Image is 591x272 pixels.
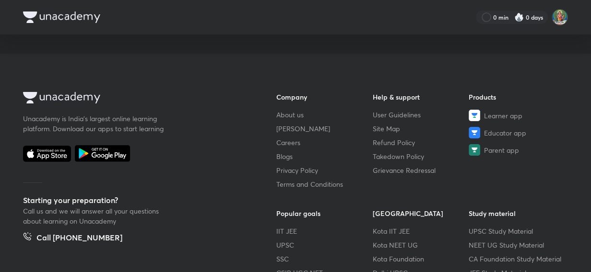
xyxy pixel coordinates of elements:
h6: Products [469,92,565,102]
a: Parent app [469,144,565,156]
span: Educator app [484,128,526,138]
a: [PERSON_NAME] [276,124,373,134]
span: Parent app [484,145,519,155]
a: Blogs [276,151,373,161]
a: Takedown Policy [373,151,469,161]
a: UPSC [276,240,373,250]
img: Learner app [469,110,480,121]
a: User Guidelines [373,110,469,120]
a: Grievance Redressal [373,165,469,175]
h6: Study material [469,208,565,218]
img: Company Logo [23,92,100,103]
a: Careers [276,137,373,147]
a: About us [276,110,373,120]
img: streak [514,12,524,22]
a: Learner app [469,110,565,121]
h6: Help & support [373,92,469,102]
span: Careers [276,137,300,147]
a: NEET UG Study Material [469,240,565,250]
img: Dinesh Kumar [552,9,568,25]
a: SSC [276,254,373,264]
p: Call us and we will answer all your questions about learning on Unacademy [23,206,167,226]
a: Kota IIT JEE [373,226,469,236]
a: Company Logo [23,92,246,106]
a: CA Foundation Study Material [469,254,565,264]
a: Kota Foundation [373,254,469,264]
a: Refund Policy [373,137,469,147]
a: Kota NEET UG [373,240,469,250]
a: Call [PHONE_NUMBER] [23,232,122,245]
a: Site Map [373,124,469,134]
a: UPSC Study Material [469,226,565,236]
h6: Company [276,92,373,102]
a: IIT JEE [276,226,373,236]
h5: Starting your preparation? [23,194,246,206]
a: Privacy Policy [276,165,373,175]
h6: [GEOGRAPHIC_DATA] [373,208,469,218]
a: Terms and Conditions [276,179,373,189]
img: Educator app [469,127,480,138]
span: Learner app [484,111,522,121]
h6: Popular goals [276,208,373,218]
h5: Call [PHONE_NUMBER] [36,232,122,245]
a: Educator app [469,127,565,138]
img: Company Logo [23,11,100,23]
p: Unacademy is India’s largest online learning platform. Download our apps to start learning [23,113,167,134]
img: Parent app [469,144,480,156]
